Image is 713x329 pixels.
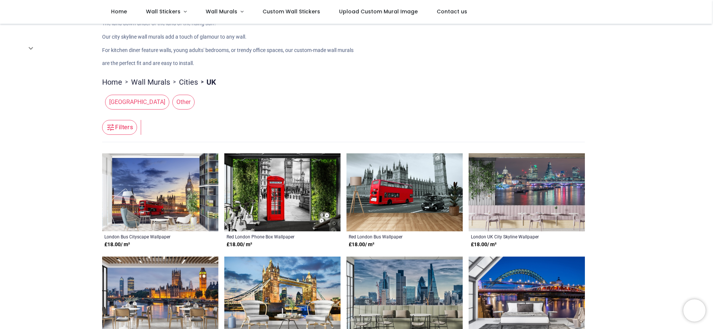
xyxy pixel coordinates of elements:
[104,241,130,248] strong: £ 18.00 / m²
[263,8,320,15] span: Custom Wall Stickers
[105,95,169,110] span: [GEOGRAPHIC_DATA]
[131,77,170,87] a: Wall Murals
[122,78,131,86] span: >
[227,241,252,248] strong: £ 18.00 / m²
[683,299,706,322] iframe: Brevo live chat
[102,95,169,110] button: [GEOGRAPHIC_DATA]
[102,47,354,53] span: For kitchen diner feature walls, young adults' bedrooms, or trendy office spaces, our custom-made...
[111,8,127,15] span: Home
[102,120,137,135] button: Filters
[339,8,418,15] span: Upload Custom Mural Image
[170,78,179,86] span: >
[172,95,195,110] span: Other
[169,95,195,110] button: Other
[346,153,463,231] img: Red London Bus Wall Mural Wallpaper
[437,8,467,15] span: Contact us
[198,78,206,86] span: >
[104,234,194,240] a: London Bus Cityscape Wallpaper
[206,8,237,15] span: Wall Murals
[469,153,585,231] img: London UK City Skyline Wall Mural Wallpaper
[102,77,122,87] a: Home
[102,33,611,41] p: Our city skyline wall murals add a touch of glamour to any wall.
[471,241,497,248] strong: £ 18.00 / m²
[146,8,180,15] span: Wall Stickers
[349,234,438,240] a: Red London Bus Wallpaper
[102,153,218,231] img: London Bus Cityscape Wall Mural Wallpaper
[227,234,316,240] a: Red London Phone Box Wallpaper
[224,153,341,231] img: Red London Phone Box Wall Mural Wallpaper
[349,241,374,248] strong: £ 18.00 / m²
[179,77,198,87] a: Cities
[471,234,560,240] a: London UK City Skyline Wallpaper
[102,60,194,66] span: are the perfect fit and are easy to install.
[198,77,216,87] li: UK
